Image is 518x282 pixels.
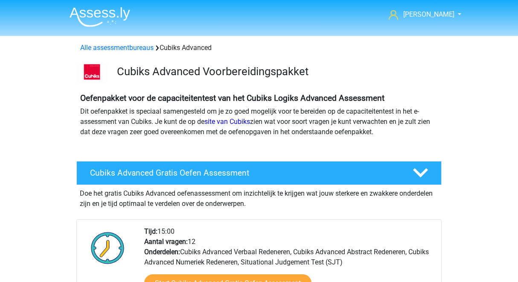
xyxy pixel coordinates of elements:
[117,65,435,78] h3: Cubiks Advanced Voorbereidingspakket
[77,63,107,83] img: logo-cubiks-300x193.png
[144,227,157,235] b: Tijd:
[76,185,442,209] div: Doe het gratis Cubiks Advanced oefenassessment om inzichtelijk te krijgen wat jouw sterkere en zw...
[403,10,454,18] span: [PERSON_NAME]
[86,226,129,269] img: Klok
[80,106,438,137] p: Dit oefenpakket is speciaal samengesteld om je zo goed mogelijk voor te bereiden op de capaciteit...
[80,93,384,103] b: Oefenpakket voor de capaciteitentest van het Cubiks Logiks Advanced Assessment
[204,117,250,126] a: site van Cubiks
[90,168,399,178] h4: Cubiks Advanced Gratis Oefen Assessment
[77,43,441,53] div: Cubiks Advanced
[144,248,180,256] b: Onderdelen:
[70,7,130,27] img: Assessly
[80,44,154,52] a: Alle assessmentbureaus
[73,161,445,185] a: Cubiks Advanced Gratis Oefen Assessment
[385,9,455,20] a: [PERSON_NAME]
[144,238,188,246] b: Aantal vragen:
